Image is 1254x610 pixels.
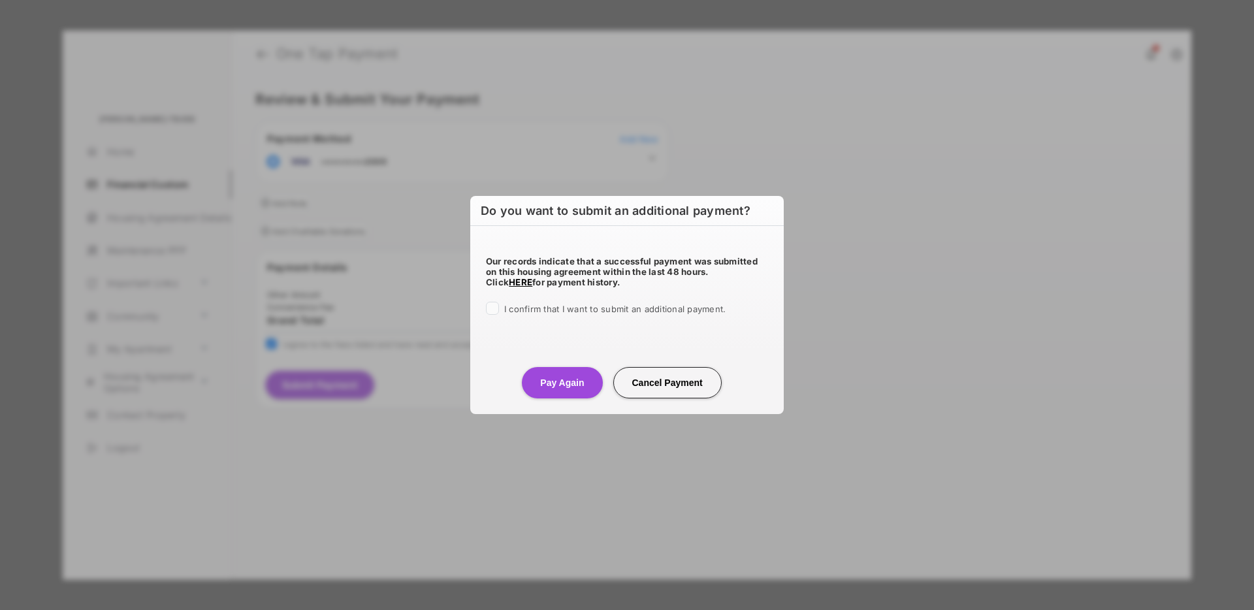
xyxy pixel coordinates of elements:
h5: Our records indicate that a successful payment was submitted on this housing agreement within the... [486,256,768,287]
button: Pay Again [522,367,602,398]
span: I confirm that I want to submit an additional payment. [504,304,726,314]
h6: Do you want to submit an additional payment? [470,196,784,226]
button: Cancel Payment [613,367,722,398]
a: HERE [509,277,532,287]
